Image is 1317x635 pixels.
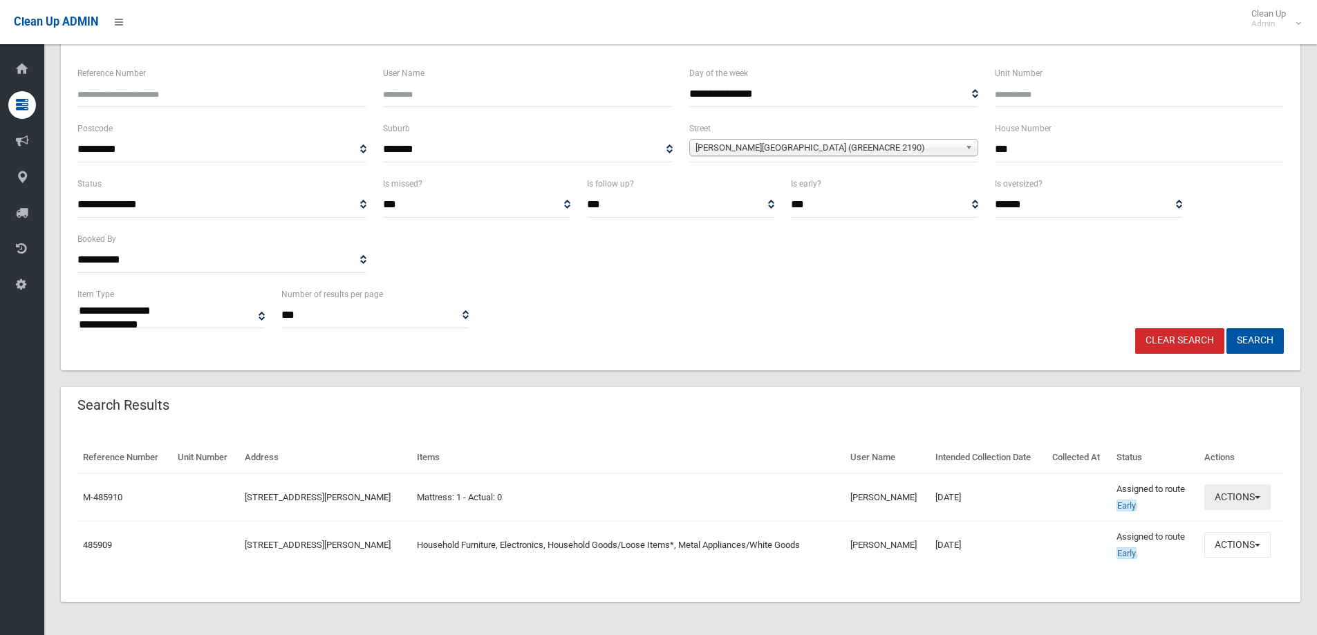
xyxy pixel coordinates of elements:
[77,176,102,191] label: Status
[845,442,930,473] th: User Name
[239,442,411,473] th: Address
[1135,328,1224,354] a: Clear Search
[1111,442,1198,473] th: Status
[930,473,1047,522] td: [DATE]
[1226,328,1284,354] button: Search
[1244,8,1300,29] span: Clean Up
[77,121,113,136] label: Postcode
[845,473,930,522] td: [PERSON_NAME]
[1204,532,1271,558] button: Actions
[587,176,634,191] label: Is follow up?
[1204,484,1271,510] button: Actions
[1111,473,1198,522] td: Assigned to route
[695,140,960,156] span: [PERSON_NAME][GEOGRAPHIC_DATA] (GREENACRE 2190)
[83,540,112,550] a: 485909
[14,15,98,28] span: Clean Up ADMIN
[383,121,410,136] label: Suburb
[1117,547,1137,559] span: Early
[1251,19,1286,29] small: Admin
[77,66,146,81] label: Reference Number
[1047,442,1111,473] th: Collected At
[689,66,748,81] label: Day of the week
[77,287,114,302] label: Item Type
[383,176,422,191] label: Is missed?
[383,66,424,81] label: User Name
[1117,500,1137,511] span: Early
[172,442,239,473] th: Unit Number
[411,473,844,522] td: Mattress: 1 - Actual: 0
[411,442,844,473] th: Items
[845,521,930,569] td: [PERSON_NAME]
[995,66,1043,81] label: Unit Number
[1111,521,1198,569] td: Assigned to route
[411,521,844,569] td: Household Furniture, Electronics, Household Goods/Loose Items*, Metal Appliances/White Goods
[930,442,1047,473] th: Intended Collection Date
[77,442,172,473] th: Reference Number
[995,176,1043,191] label: Is oversized?
[791,176,821,191] label: Is early?
[689,121,711,136] label: Street
[930,521,1047,569] td: [DATE]
[245,540,391,550] a: [STREET_ADDRESS][PERSON_NAME]
[245,492,391,502] a: [STREET_ADDRESS][PERSON_NAME]
[83,492,122,502] a: M-485910
[1199,442,1284,473] th: Actions
[77,231,116,247] label: Booked By
[281,287,383,302] label: Number of results per page
[995,121,1052,136] label: House Number
[61,392,186,419] header: Search Results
